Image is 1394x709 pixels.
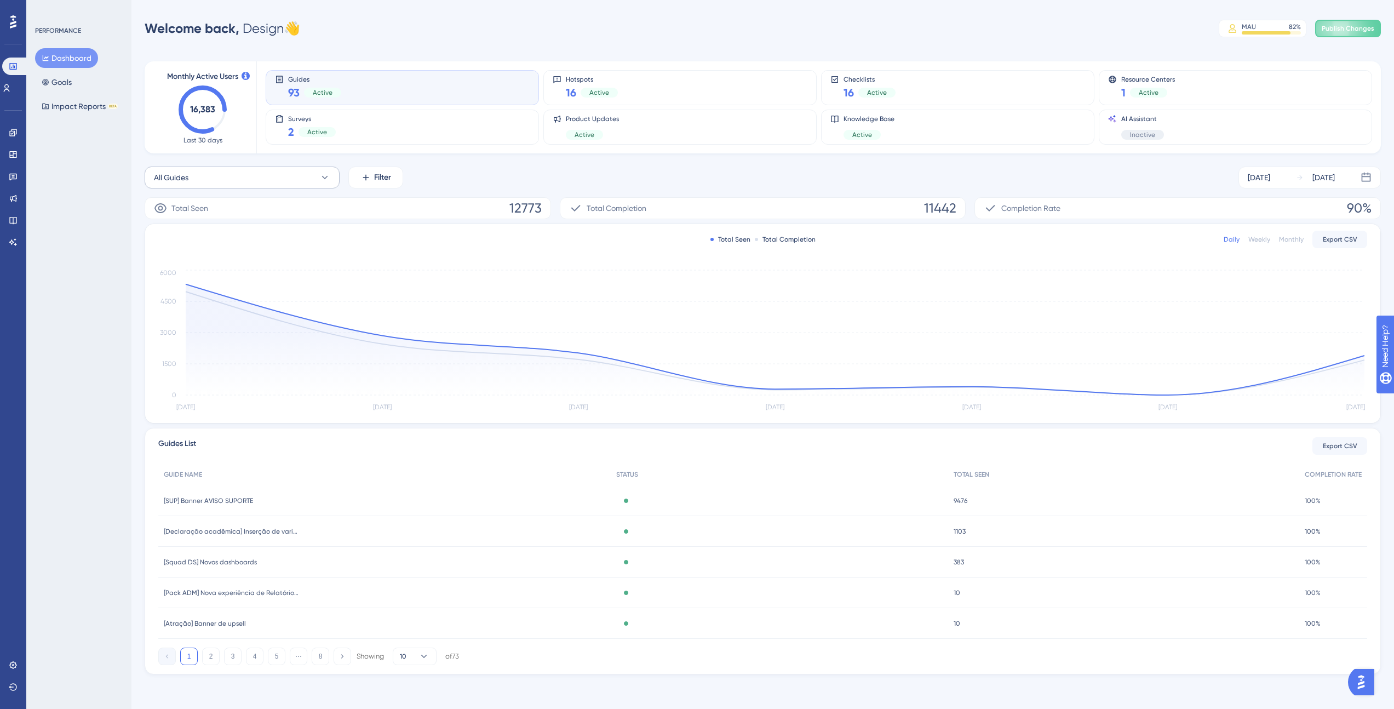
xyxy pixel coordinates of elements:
[1248,171,1270,184] div: [DATE]
[35,96,124,116] button: Impact ReportsBETA
[176,403,195,411] tspan: [DATE]
[288,115,336,122] span: Surveys
[587,202,646,215] span: Total Completion
[288,124,294,140] span: 2
[710,235,750,244] div: Total Seen
[160,298,176,305] tspan: 4500
[145,167,340,188] button: All Guides
[1158,403,1177,411] tspan: [DATE]
[509,199,542,217] span: 12773
[268,648,285,665] button: 5
[1305,619,1321,628] span: 100%
[1323,235,1357,244] span: Export CSV
[374,171,391,184] span: Filter
[1242,22,1256,31] div: MAU
[172,391,176,399] tspan: 0
[1305,527,1321,536] span: 100%
[162,360,176,368] tspan: 1500
[589,88,609,97] span: Active
[844,75,896,83] span: Checklists
[35,48,98,68] button: Dashboard
[290,648,307,665] button: ⋯
[954,470,989,479] span: TOTAL SEEN
[190,104,215,115] text: 16,383
[755,235,816,244] div: Total Completion
[445,651,459,661] div: of 73
[867,88,887,97] span: Active
[348,167,403,188] button: Filter
[1248,235,1270,244] div: Weekly
[145,20,300,37] div: Design 👋
[924,199,956,217] span: 11442
[1305,470,1362,479] span: COMPLETION RATE
[844,85,854,100] span: 16
[373,403,392,411] tspan: [DATE]
[202,648,220,665] button: 2
[400,652,406,661] span: 10
[288,85,300,100] span: 93
[1312,437,1367,455] button: Export CSV
[246,648,263,665] button: 4
[145,20,239,36] span: Welcome back,
[1279,235,1304,244] div: Monthly
[1121,75,1175,83] span: Resource Centers
[164,527,301,536] span: [Declaração acadêmica] Inserção de variáveis
[844,115,894,123] span: Knowledge Base
[167,70,238,83] span: Monthly Active Users
[393,648,437,665] button: 10
[307,128,327,136] span: Active
[357,651,384,661] div: Showing
[962,403,981,411] tspan: [DATE]
[158,437,196,455] span: Guides List
[1305,558,1321,567] span: 100%
[164,619,246,628] span: [Atração] Banner de upsell
[569,403,588,411] tspan: [DATE]
[164,588,301,597] span: [Pack ADM] Nova experiência de Relatórios Personalizáveis
[108,104,118,109] div: BETA
[1322,24,1374,33] span: Publish Changes
[616,470,638,479] span: STATUS
[180,648,198,665] button: 1
[1323,442,1357,450] span: Export CSV
[1121,115,1164,123] span: AI Assistant
[1312,171,1335,184] div: [DATE]
[954,558,964,567] span: 383
[954,527,966,536] span: 1103
[852,130,872,139] span: Active
[171,202,208,215] span: Total Seen
[954,619,960,628] span: 10
[35,26,81,35] div: PERFORMANCE
[313,88,332,97] span: Active
[154,171,188,184] span: All Guides
[1346,403,1365,411] tspan: [DATE]
[164,558,257,567] span: [Squad DS] Novos dashboards
[1315,20,1381,37] button: Publish Changes
[1139,88,1158,97] span: Active
[1224,235,1240,244] div: Daily
[160,329,176,336] tspan: 3000
[1121,85,1126,100] span: 1
[1305,588,1321,597] span: 100%
[1348,666,1381,699] iframe: UserGuiding AI Assistant Launcher
[1289,22,1301,31] div: 82 %
[164,496,253,505] span: [SUP] Banner AVISO SUPORTE
[224,648,242,665] button: 3
[288,75,341,83] span: Guides
[26,3,68,16] span: Need Help?
[35,72,78,92] button: Goals
[164,470,202,479] span: GUIDE NAME
[575,130,594,139] span: Active
[566,85,576,100] span: 16
[312,648,329,665] button: 8
[566,75,618,83] span: Hotspots
[1130,130,1155,139] span: Inactive
[954,496,967,505] span: 9476
[160,269,176,277] tspan: 6000
[566,115,619,123] span: Product Updates
[1347,199,1372,217] span: 90%
[954,588,960,597] span: 10
[1305,496,1321,505] span: 100%
[766,403,784,411] tspan: [DATE]
[183,136,222,145] span: Last 30 days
